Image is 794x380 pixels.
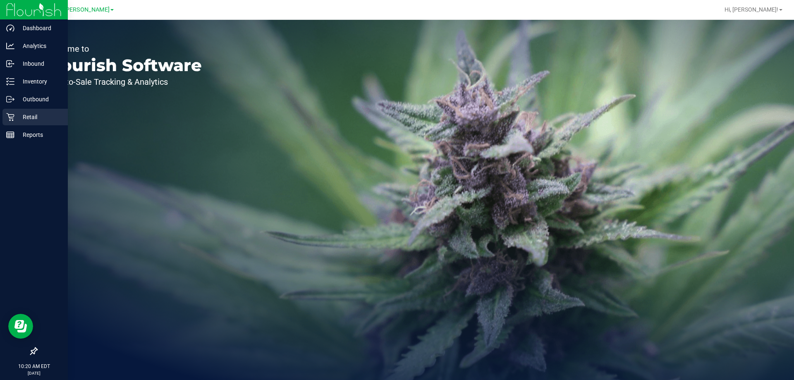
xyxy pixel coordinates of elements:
[725,6,778,13] span: Hi, [PERSON_NAME]!
[8,314,33,339] iframe: Resource center
[14,59,64,69] p: Inbound
[55,6,110,13] span: Ft. [PERSON_NAME]
[4,363,64,370] p: 10:20 AM EDT
[45,45,202,53] p: Welcome to
[6,42,14,50] inline-svg: Analytics
[14,76,64,86] p: Inventory
[4,370,64,376] p: [DATE]
[14,130,64,140] p: Reports
[14,23,64,33] p: Dashboard
[45,57,202,74] p: Flourish Software
[6,113,14,121] inline-svg: Retail
[6,60,14,68] inline-svg: Inbound
[6,131,14,139] inline-svg: Reports
[6,77,14,86] inline-svg: Inventory
[14,41,64,51] p: Analytics
[6,24,14,32] inline-svg: Dashboard
[45,78,202,86] p: Seed-to-Sale Tracking & Analytics
[14,112,64,122] p: Retail
[14,94,64,104] p: Outbound
[6,95,14,103] inline-svg: Outbound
